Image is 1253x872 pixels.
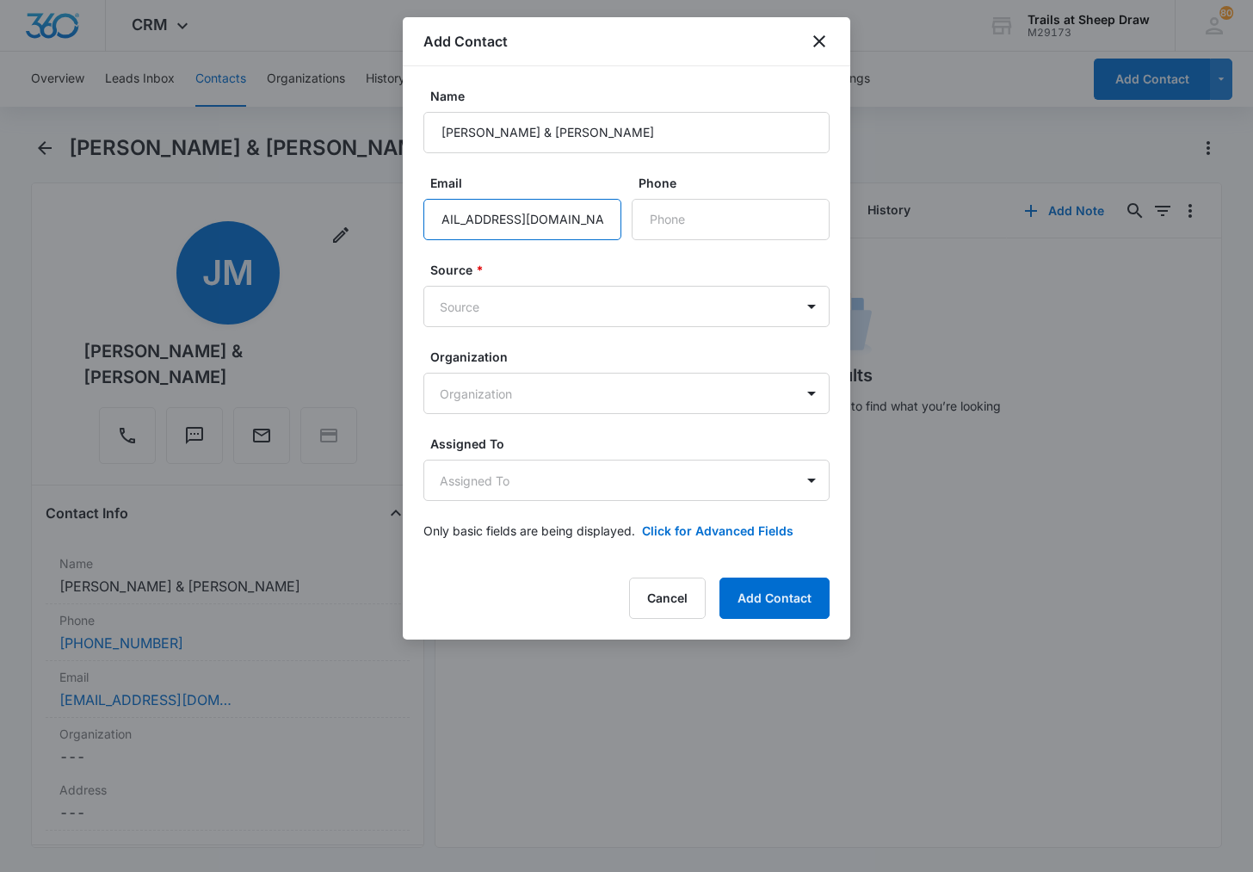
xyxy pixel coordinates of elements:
label: Email [430,174,628,192]
label: Name [430,87,836,105]
label: Assigned To [430,435,836,453]
input: Email [423,199,621,240]
input: Name [423,112,830,153]
input: Phone [632,199,830,240]
label: Source [430,261,836,279]
label: Phone [639,174,836,192]
h1: Add Contact [423,31,508,52]
label: Organization [430,348,836,366]
p: Only basic fields are being displayed. [423,522,635,540]
button: Cancel [629,578,706,619]
button: Add Contact [719,578,830,619]
button: Click for Advanced Fields [642,522,793,540]
button: close [809,31,830,52]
